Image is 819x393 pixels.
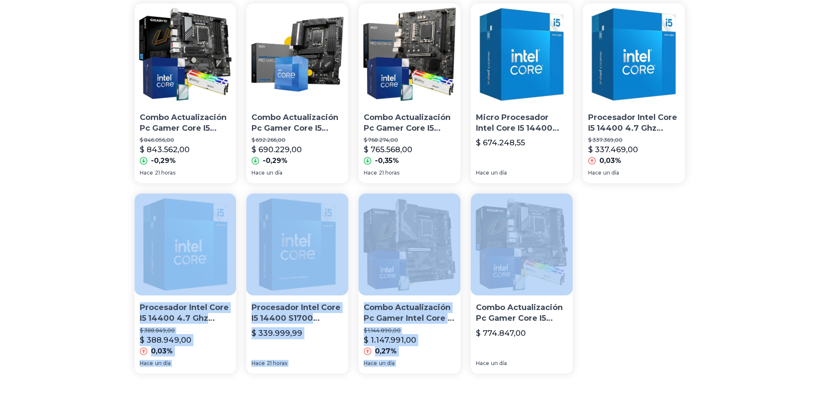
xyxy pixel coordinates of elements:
[135,3,236,183] a: Combo Actualización Pc Gamer Core I5 14400 B760 Ddr5 16gbCombo Actualización Pc Gamer Core I5 144...
[140,327,231,334] p: $ 388.849,00
[476,327,526,339] p: $ 774.847,00
[246,3,348,183] a: Combo Actualización Pc Gamer Core I5 14400 B760 16gb Ddr5Combo Actualización Pc Gamer Core I5 144...
[491,360,507,367] span: un día
[476,112,567,134] p: Micro Procesador Intel Core I5 14400 4.7ghz 6 Cores 14va Gen
[375,156,399,166] p: -0,35%
[246,193,348,373] a: Procesador Intel Core I5 14400 S1700 4.7ghz Ddr4 Ddr5 14va Procesador Intel Core I5 14400 S1700 4...
[471,3,573,183] a: Micro Procesador Intel Core I5 14400 4.7ghz 6 Cores 14va GenMicro Procesador Intel Core I5 14400 ...
[252,360,265,367] span: Hace
[267,360,287,367] span: 21 horas
[155,169,175,176] span: 21 horas
[364,112,455,134] p: Combo Actualización Pc Gamer Core I5 14400 H610 Ddr5 16gb
[140,302,231,324] p: Procesador Intel Core I5 14400 4.7 Ghz Raptor Lake 1700 14g
[140,334,191,346] p: $ 388.949,00
[246,3,348,105] img: Combo Actualización Pc Gamer Core I5 14400 B760 16gb Ddr5
[364,137,455,144] p: $ 768.274,00
[583,3,685,183] a: Procesador Intel Core I5 14400 4.7 Ghz Raptor Lake 1700 14gProcesador Intel Core I5 14400 4.7 Ghz...
[491,169,507,176] span: un día
[140,169,153,176] span: Hace
[364,144,412,156] p: $ 765.568,00
[140,137,231,144] p: $ 846.056,00
[471,193,573,373] a: Combo Actualización Pc Gamer Core I5 14400 B760 32gb Ddr5Combo Actualización Pc Gamer Core I5 144...
[588,169,601,176] span: Hace
[140,360,153,367] span: Hace
[476,169,489,176] span: Hace
[359,3,460,183] a: Combo Actualización Pc Gamer Core I5 14400 H610 Ddr5 16gbCombo Actualización Pc Gamer Core I5 144...
[476,137,525,149] p: $ 674.248,55
[151,156,176,166] p: -0,29%
[583,3,685,105] img: Procesador Intel Core I5 14400 4.7 Ghz Raptor Lake 1700 14g
[359,193,460,295] img: Combo Actualización Pc Gamer Intel Core I5 14400 Ddr5 Z790!!
[588,144,638,156] p: $ 337.469,00
[252,144,302,156] p: $ 690.229,00
[252,137,343,144] p: $ 692.266,00
[379,360,395,367] span: un día
[263,156,288,166] p: -0,29%
[151,346,173,356] p: 0,03%
[359,193,460,373] a: Combo Actualización Pc Gamer Intel Core I5 14400 Ddr5 Z790!!Combo Actualización Pc Gamer Intel Co...
[135,193,236,373] a: Procesador Intel Core I5 14400 4.7 Ghz Raptor Lake 1700 14g Procesador Intel Core I5 14400 4.7 Gh...
[135,3,236,105] img: Combo Actualización Pc Gamer Core I5 14400 B760 Ddr5 16gb
[471,3,573,105] img: Micro Procesador Intel Core I5 14400 4.7ghz 6 Cores 14va Gen
[603,169,619,176] span: un día
[252,112,343,134] p: Combo Actualización Pc Gamer Core I5 14400 B760 16gb Ddr5
[252,327,302,339] p: $ 339.999,99
[588,112,680,134] p: Procesador Intel Core I5 14400 4.7 Ghz Raptor Lake 1700 14g
[588,137,680,144] p: $ 337.369,00
[359,3,460,105] img: Combo Actualización Pc Gamer Core I5 14400 H610 Ddr5 16gb
[476,302,567,324] p: Combo Actualización Pc Gamer Core I5 14400 B760 32gb Ddr5
[375,346,397,356] p: 0,27%
[267,169,282,176] span: un día
[364,169,377,176] span: Hace
[140,112,231,134] p: Combo Actualización Pc Gamer Core I5 14400 B760 Ddr5 16gb
[476,360,489,367] span: Hace
[246,193,348,295] img: Procesador Intel Core I5 14400 S1700 4.7ghz Ddr4 Ddr5 14va
[135,193,236,295] img: Procesador Intel Core I5 14400 4.7 Ghz Raptor Lake 1700 14g
[252,302,343,324] p: Procesador Intel Core I5 14400 S1700 4.7ghz Ddr4 Ddr5 14va
[379,169,399,176] span: 21 horas
[140,144,190,156] p: $ 843.562,00
[364,334,416,346] p: $ 1.147.991,00
[364,360,377,367] span: Hace
[364,327,455,334] p: $ 1.144.890,00
[471,193,573,295] img: Combo Actualización Pc Gamer Core I5 14400 B760 32gb Ddr5
[599,156,621,166] p: 0,03%
[364,302,455,324] p: Combo Actualización Pc Gamer Intel Core I5 14400 Ddr5 Z790!!
[155,360,171,367] span: un día
[252,169,265,176] span: Hace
